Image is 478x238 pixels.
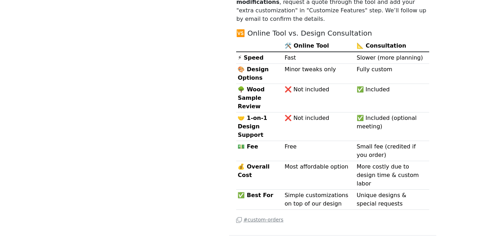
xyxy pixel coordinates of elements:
th: 🤝 1-on-1 Design Support [236,112,283,141]
td: Slower (more planning) [355,52,429,64]
td: Minor tweaks only [283,63,355,84]
td: ✅ Included [355,84,429,112]
th: 🛠️ Online Tool [283,40,355,52]
td: ❌ Not included [283,112,355,141]
td: More costly due to design time & custom labor [355,161,429,189]
th: 📐 Consultation [355,40,429,52]
th: 🌳 Wood Sample Review [236,84,283,112]
td: Fast [283,52,355,64]
td: Most affordable option [283,161,355,189]
td: Small fee (credited if you order) [355,141,429,161]
a: #custom-orders [236,216,283,223]
small: # custom-orders [236,217,283,222]
td: ✅ Included (optional meeting) [355,112,429,141]
td: Simple customizations on top of our design [283,189,355,209]
td: Unique designs & special requests [355,189,429,209]
th: 🎨 Design Options [236,63,283,84]
th: 💵 Fee [236,141,283,161]
td: Free [283,141,355,161]
td: Fully custom [355,63,429,84]
th: 💰 Overall Cost [236,161,283,189]
th: ⚡ Speed [236,52,283,64]
h5: 🆚 Online Tool vs. Design Consultation [236,29,429,37]
th: ✅ Best For [236,189,283,209]
td: ❌ Not included [283,84,355,112]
